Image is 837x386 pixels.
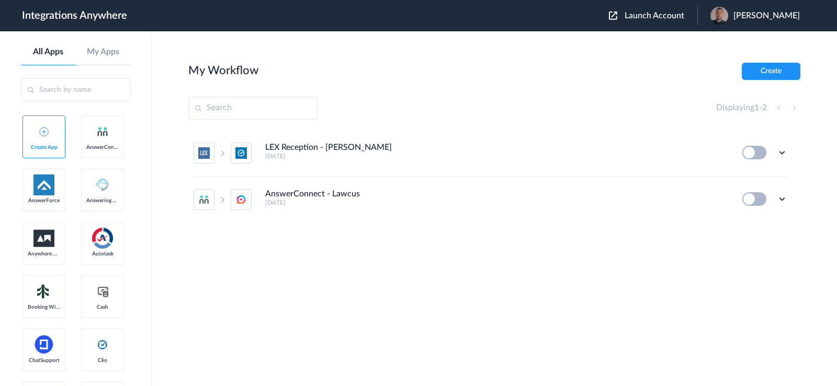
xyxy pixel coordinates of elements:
[92,174,113,195] img: Answering_service.png
[28,197,60,204] span: AnswerForce
[86,251,119,257] span: Autotask
[265,143,392,153] h4: LEX Reception - [PERSON_NAME]
[265,153,728,160] h5: [DATE]
[22,9,127,22] h1: Integrations Anywhere
[86,144,119,150] span: AnswerConnect
[86,304,119,310] span: Cash
[28,304,60,310] span: Booking Widget
[96,338,109,351] img: clio-logo.svg
[96,125,109,138] img: answerconnect-logo.svg
[76,47,131,57] a: My Apps
[86,197,119,204] span: Answering Service
[92,228,113,249] img: autotask.png
[33,334,54,355] img: chatsupport-icon.svg
[754,103,759,112] span: 1
[716,103,767,113] h4: Displaying -
[96,285,109,298] img: cash-logo.svg
[21,78,130,101] input: Search by name
[188,97,318,120] input: Search
[762,103,767,112] span: 2
[609,11,697,21] button: Launch Account
[21,47,76,57] a: All Apps
[28,144,60,150] span: Create App
[742,63,800,80] button: Create
[33,174,54,195] img: af-app-logo.svg
[609,11,617,20] img: launch-acct-icon.svg
[33,282,54,301] img: Setmore_Logo.svg
[39,127,49,136] img: add-icon.svg
[28,357,60,364] span: ChatSupport
[265,199,728,206] h5: [DATE]
[86,357,119,364] span: Clio
[733,11,800,21] span: [PERSON_NAME]
[188,64,258,77] h2: My Workflow
[28,251,60,257] span: Anywhere Works
[265,189,360,199] h4: AnswerConnect - Lawcus
[710,7,728,25] img: image0.jpeg
[33,230,54,247] img: aww.png
[625,11,684,20] span: Launch Account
